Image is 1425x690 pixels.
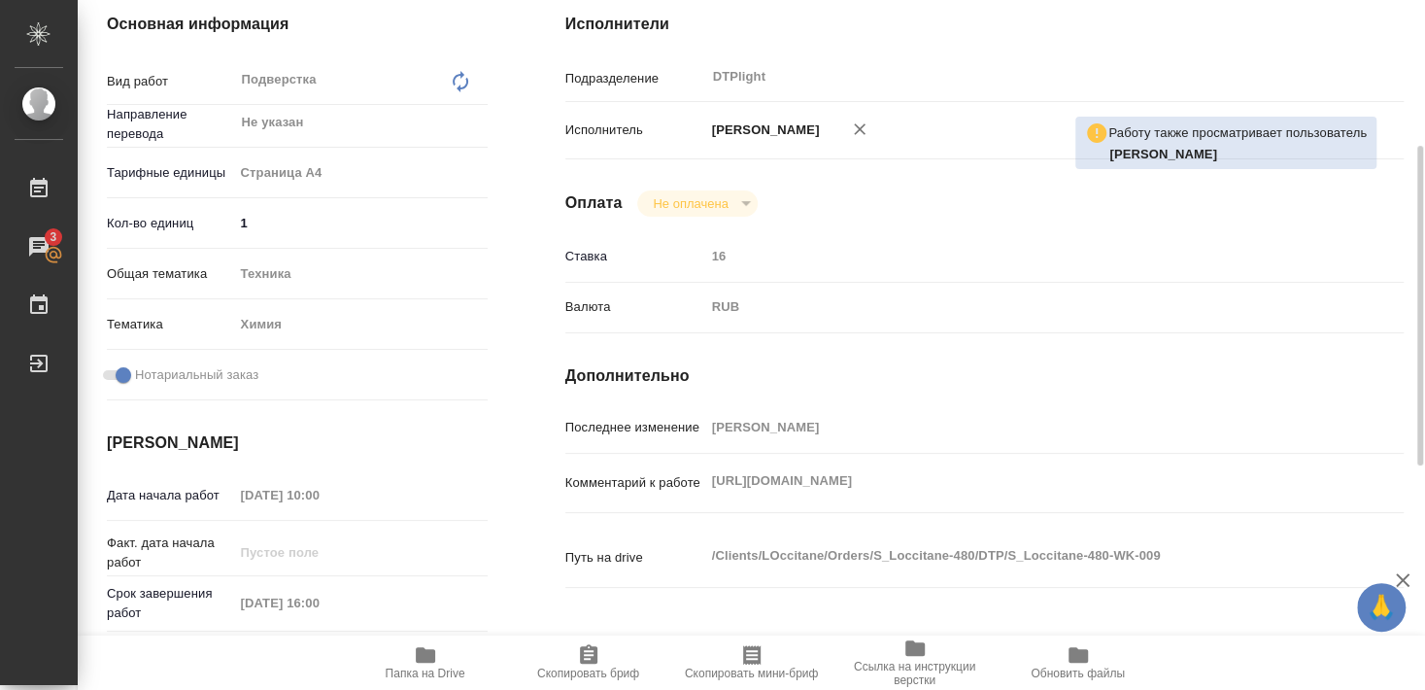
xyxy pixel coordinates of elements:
[107,264,234,284] p: Общая тематика
[107,72,234,91] p: Вид работ
[838,108,881,151] button: Удалить исполнителя
[565,364,1404,388] h4: Дополнительно
[107,13,488,36] h4: Основная информация
[107,105,234,144] p: Направление перевода
[565,473,705,493] p: Комментарий к работе
[107,431,488,455] h4: [PERSON_NAME]
[107,214,234,233] p: Кол-во единиц
[670,636,833,690] button: Скопировать мини-бриф
[1108,123,1367,143] p: Работу также просматривает пользователь
[1109,147,1217,161] b: [PERSON_NAME]
[565,191,623,215] h4: Оплата
[507,636,670,690] button: Скопировать бриф
[107,534,234,572] p: Факт. дата начала работ
[637,190,757,217] div: Не оплачена
[107,486,234,505] p: Дата начала работ
[705,242,1334,270] input: Пустое поле
[344,636,507,690] button: Папка на Drive
[565,548,705,568] p: Путь на drive
[234,258,488,291] div: Техника
[135,365,258,385] span: Нотариальный заказ
[386,667,465,680] span: Папка на Drive
[234,308,488,341] div: Химия
[234,209,488,237] input: ✎ Введи что-нибудь
[1357,583,1406,632] button: 🙏
[5,223,73,271] a: 3
[705,121,820,140] p: [PERSON_NAME]
[565,121,705,140] p: Исполнитель
[565,418,705,437] p: Последнее изменение
[833,636,997,690] button: Ссылка на инструкции верстки
[565,297,705,317] p: Валюта
[234,538,404,567] input: Пустое поле
[565,69,705,88] p: Подразделение
[705,539,1334,572] textarea: /Clients/LOccitane/Orders/S_Loccitane-480/DTP/S_Loccitane-480-WK-009
[107,315,234,334] p: Тематика
[685,667,818,680] span: Скопировать мини-бриф
[705,465,1334,498] textarea: [URL][DOMAIN_NAME]
[1109,145,1367,164] p: Заборова Александра
[1031,667,1125,680] span: Обновить файлы
[107,163,234,183] p: Тарифные единицы
[997,636,1160,690] button: Обновить файлы
[1365,587,1398,628] span: 🙏
[38,227,68,247] span: 3
[234,481,404,509] input: Пустое поле
[705,413,1334,441] input: Пустое поле
[845,660,985,687] span: Ссылка на инструкции верстки
[565,13,1404,36] h4: Исполнители
[705,291,1334,324] div: RUB
[234,156,488,190] div: Страница А4
[107,584,234,623] p: Срок завершения работ
[537,667,639,680] span: Скопировать бриф
[647,195,733,212] button: Не оплачена
[565,247,705,266] p: Ставка
[234,589,404,617] input: Пустое поле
